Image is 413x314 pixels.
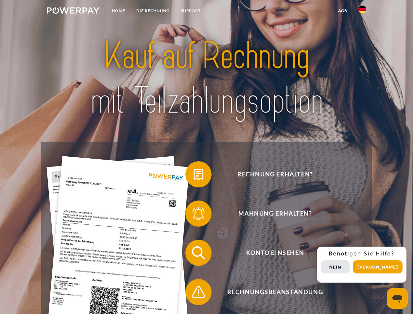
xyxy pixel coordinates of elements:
button: [PERSON_NAME] [353,260,403,273]
span: Mahnung erhalten? [195,201,355,227]
img: logo-powerpay-white.svg [47,7,99,14]
span: Rechnung erhalten? [195,161,355,187]
img: qb_search.svg [190,245,207,261]
button: Nein [321,260,350,273]
h3: Benötigen Sie Hilfe? [321,251,403,257]
div: Schnellhilfe [317,247,406,283]
a: agb [333,5,353,17]
a: DIE RECHNUNG [131,5,175,17]
span: Rechnungsbeanstandung [195,279,355,305]
img: qb_bell.svg [190,205,207,222]
a: SUPPORT [175,5,206,17]
img: qb_warning.svg [190,284,207,300]
span: Konto einsehen [195,240,355,266]
button: Konto einsehen [185,240,355,266]
button: Mahnung erhalten? [185,201,355,227]
img: de [358,6,366,13]
img: title-powerpay_de.svg [62,31,351,125]
img: qb_bill.svg [190,166,207,183]
button: Rechnung erhalten? [185,161,355,187]
a: Home [106,5,131,17]
iframe: Schaltfläche zum Öffnen des Messaging-Fensters [387,288,408,309]
button: Rechnungsbeanstandung [185,279,355,305]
